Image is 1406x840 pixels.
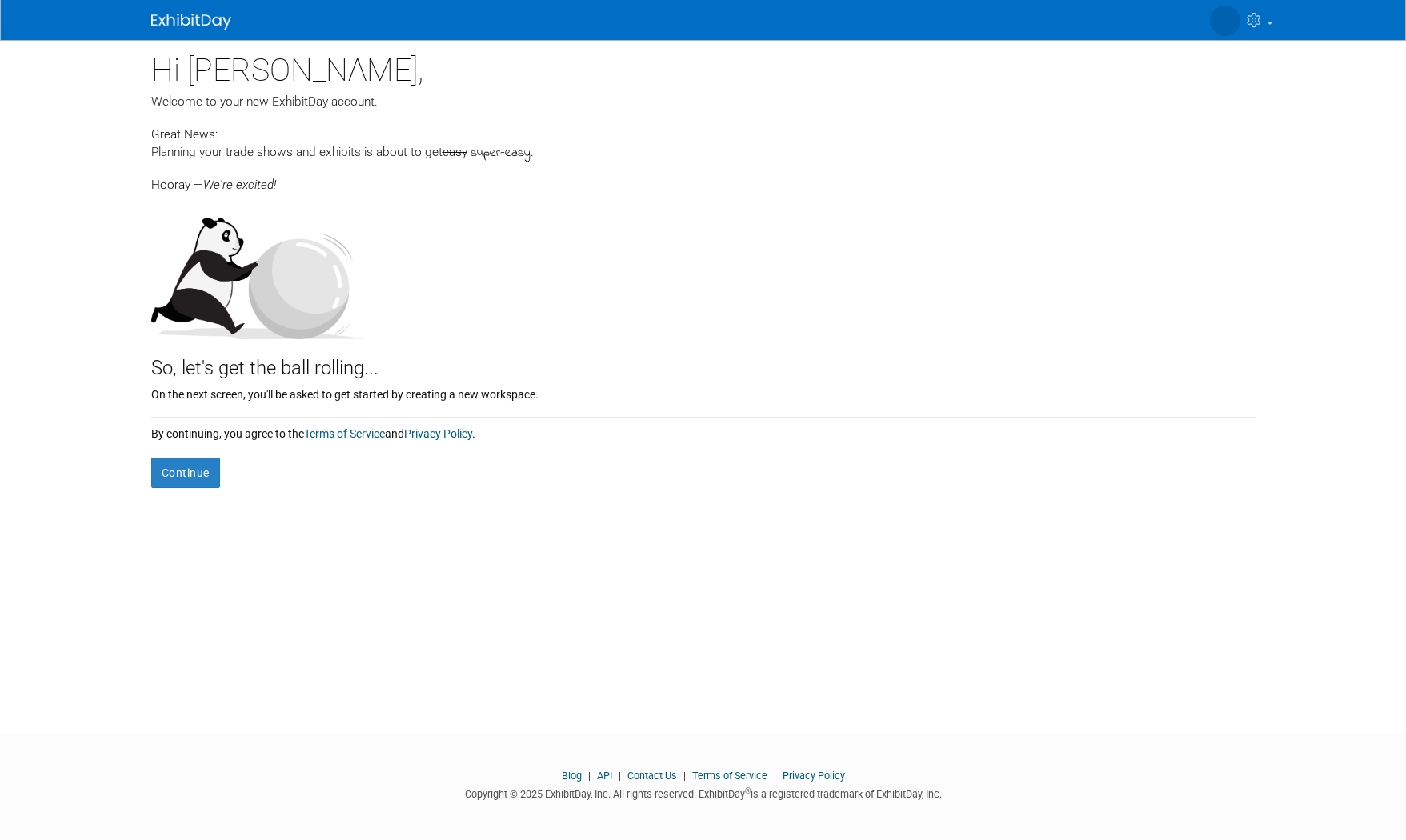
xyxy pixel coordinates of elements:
[584,770,595,782] span: |
[770,770,780,782] span: |
[471,144,531,162] span: super-easy
[404,427,472,440] a: Privacy Policy
[679,770,690,782] span: |
[151,458,220,488] button: Continue
[151,418,1256,442] div: By continuing, you agree to the and .
[783,770,845,782] a: Privacy Policy
[151,202,367,339] img: Let's get the ball rolling
[443,145,467,159] span: easy
[151,125,1256,143] div: Great News:
[627,770,677,782] a: Contact Us
[203,178,276,192] span: We're excited!
[597,770,612,782] a: API
[151,14,231,30] img: ExhibitDay
[151,93,1256,110] div: Welcome to your new ExhibitDay account.
[151,143,1256,162] div: Planning your trade shows and exhibits is about to get .
[562,770,582,782] a: Blog
[1210,6,1240,36] img: Marcia Last
[151,40,1256,93] div: Hi [PERSON_NAME],
[745,786,751,795] sup: ®
[692,770,767,782] a: Terms of Service
[615,770,625,782] span: |
[151,339,1256,382] div: So, let's get the ball rolling...
[151,382,1256,402] div: On the next screen, you'll be asked to get started by creating a new workspace.
[151,162,1256,194] div: Hooray —
[304,427,385,440] a: Terms of Service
